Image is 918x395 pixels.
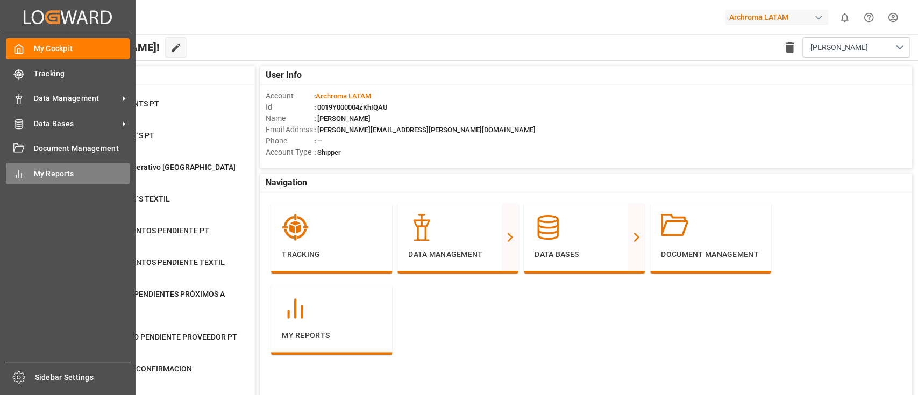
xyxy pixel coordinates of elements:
[266,113,314,124] span: Name
[408,249,508,260] p: Data Management
[82,163,236,171] span: Seguimiento Operativo [GEOGRAPHIC_DATA]
[6,138,130,159] a: Document Management
[83,364,192,373] span: PENDIENTE DE CONFIRMACION
[6,63,130,84] a: Tracking
[266,90,314,102] span: Account
[34,168,130,179] span: My Reports
[282,330,381,341] p: My Reports
[82,258,225,267] span: ENVIO DOCUMENTOS PENDIENTE TEXTIL
[535,249,634,260] p: Data Bases
[314,92,371,100] span: :
[34,143,130,154] span: Document Management
[82,226,209,235] span: ENVIO DOCUMENTOS PENDIENTE PT
[314,114,371,123] span: : [PERSON_NAME]
[55,257,241,279] a: 8ENVIO DOCUMENTOS PENDIENTE TEXTILPurchase Orders
[266,69,302,82] span: User Info
[266,135,314,147] span: Phone
[266,176,307,189] span: Navigation
[55,98,241,121] a: 22TRANSSHIPMENTS PTContainer Schema
[6,163,130,184] a: My Reports
[55,289,241,322] a: 179DOCUMENTOS PENDIENTES PRÓXIMOS A LLEGAR PTPurchase Orders
[34,68,130,80] span: Tracking
[314,137,323,145] span: : —
[34,43,130,54] span: My Cockpit
[55,225,241,248] a: 0ENVIO DOCUMENTOS PENDIENTE PTPurchase Orders
[82,333,237,341] span: DISPONIBILIDAD PENDIENTE PROVEEDOR PT
[266,102,314,113] span: Id
[314,148,341,156] span: : Shipper
[316,92,371,100] span: Archroma LATAM
[314,126,536,134] span: : [PERSON_NAME][EMAIL_ADDRESS][PERSON_NAME][DOMAIN_NAME]
[55,193,241,216] a: 63CAMBIO DE ETA´S TEXTILContainer Schema
[34,118,119,130] span: Data Bases
[6,38,130,59] a: My Cockpit
[35,372,131,383] span: Sidebar Settings
[282,249,381,260] p: Tracking
[266,124,314,135] span: Email Address
[55,162,241,184] a: 231Seguimiento Operativo [GEOGRAPHIC_DATA]Container Schema
[55,130,241,153] a: 11CAMBIO DE ETA´S PTContainer Schema
[55,363,241,386] a: 3519PENDIENTE DE CONFIRMACIONPurchase Orders
[802,37,910,58] button: open menu
[661,249,760,260] p: Document Management
[34,93,119,104] span: Data Management
[55,332,241,354] a: 59DISPONIBILIDAD PENDIENTE PROVEEDOR PTPurchase Orders
[314,103,388,111] span: : 0019Y000004zKhIQAU
[266,147,314,158] span: Account Type
[82,290,225,310] span: DOCUMENTOS PENDIENTES PRÓXIMOS A LLEGAR PT
[810,42,868,53] span: [PERSON_NAME]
